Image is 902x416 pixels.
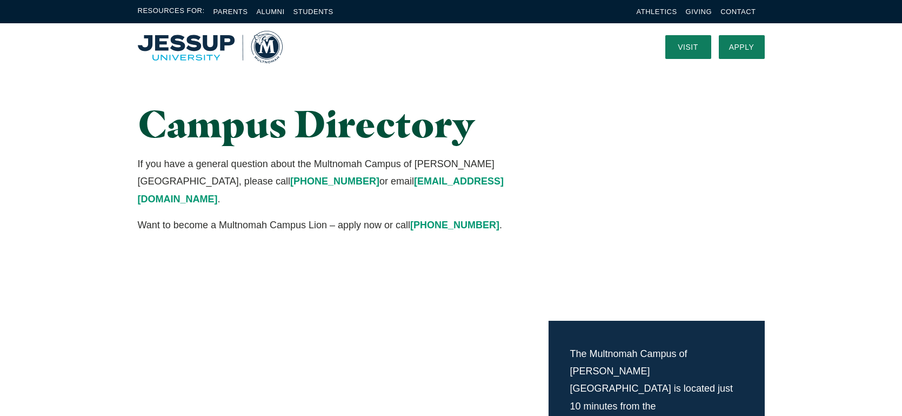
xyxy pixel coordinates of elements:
a: Athletics [637,8,677,16]
a: [PHONE_NUMBER] [290,176,379,187]
a: Contact [720,8,756,16]
a: Apply [719,35,765,59]
a: Parents [213,8,248,16]
a: Students [293,8,333,16]
a: [EMAIL_ADDRESS][DOMAIN_NAME] [138,176,504,204]
p: If you have a general question about the Multnomah Campus of [PERSON_NAME][GEOGRAPHIC_DATA], plea... [138,155,549,208]
h1: Campus Directory [138,103,549,144]
a: Alumni [256,8,284,16]
img: Multnomah University Logo [138,31,283,63]
p: Want to become a Multnomah Campus Lion – apply now or call . [138,216,549,234]
a: Giving [686,8,712,16]
span: Resources For: [138,5,205,18]
a: [PHONE_NUMBER] [410,220,499,230]
a: Visit [665,35,711,59]
a: Home [138,31,283,63]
